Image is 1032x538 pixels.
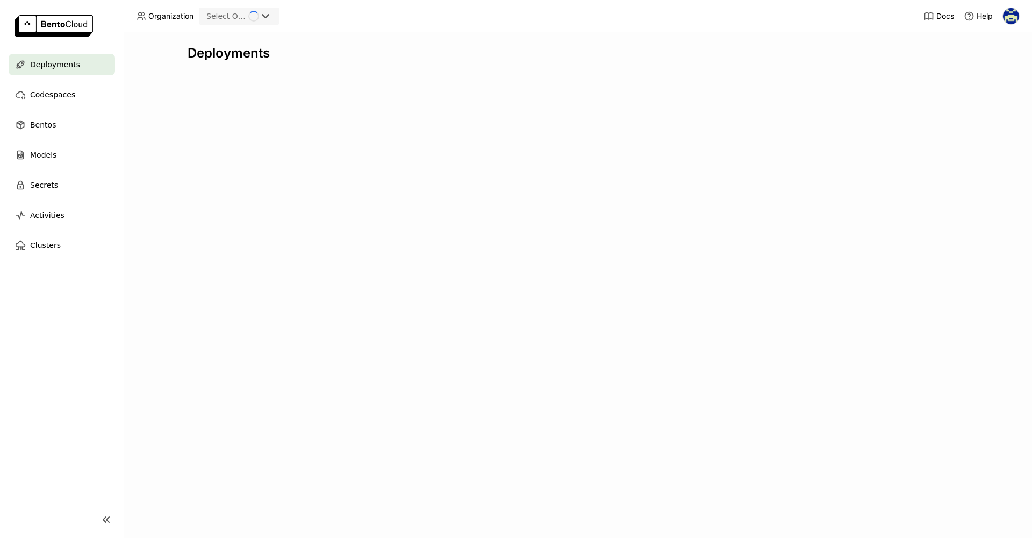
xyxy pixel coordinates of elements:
[977,11,993,21] span: Help
[9,174,115,196] a: Secrets
[964,11,993,22] div: Help
[30,179,58,192] span: Secrets
[30,88,75,101] span: Codespaces
[9,144,115,166] a: Models
[30,118,56,131] span: Bentos
[9,114,115,136] a: Bentos
[936,11,954,21] span: Docs
[1003,8,1019,24] img: Priscila Colhado
[30,148,56,161] span: Models
[148,11,193,21] span: Organization
[9,204,115,226] a: Activities
[15,15,93,37] img: logo
[30,58,80,71] span: Deployments
[188,45,968,61] div: Deployments
[9,235,115,256] a: Clusters
[30,239,61,252] span: Clusters
[923,11,954,22] a: Docs
[30,209,64,222] span: Activities
[206,11,248,22] div: Select Organization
